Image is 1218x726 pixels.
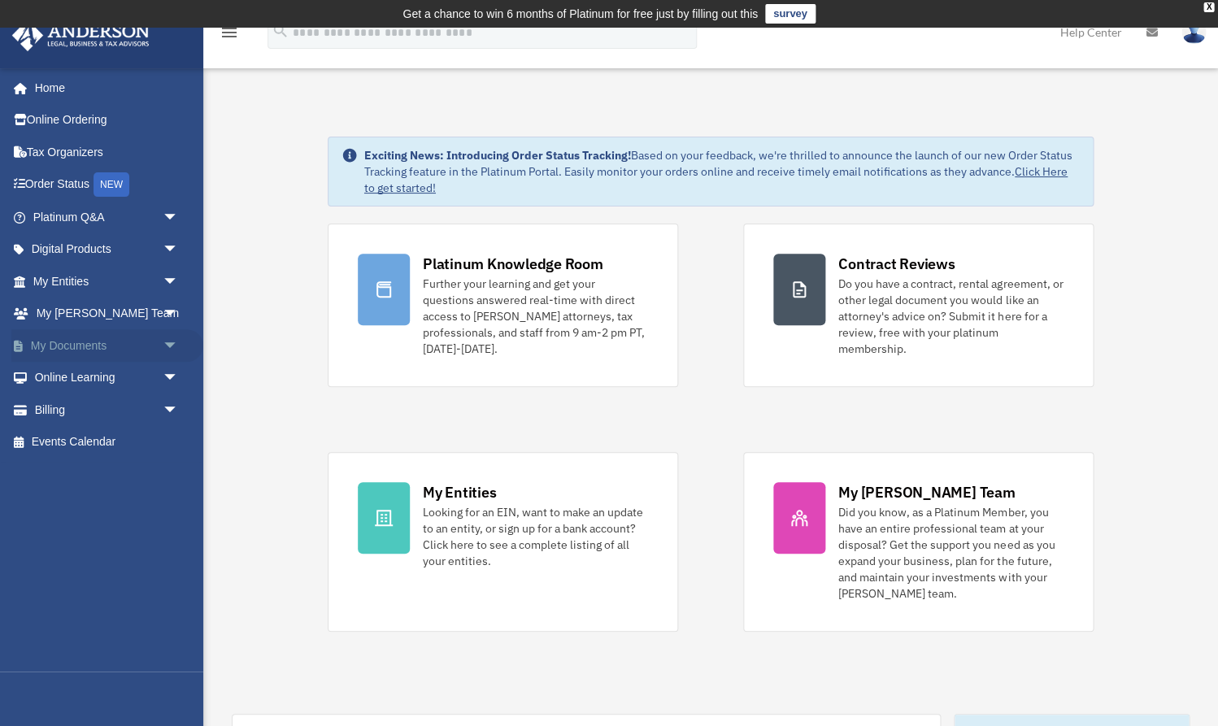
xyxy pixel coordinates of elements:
div: Further your learning and get your questions answered real-time with direct access to [PERSON_NAM... [423,276,648,357]
span: arrow_drop_down [163,201,195,234]
a: Digital Productsarrow_drop_down [11,233,203,266]
div: Looking for an EIN, want to make an update to an entity, or sign up for a bank account? Click her... [423,504,648,569]
a: Billingarrow_drop_down [11,393,203,426]
div: Get a chance to win 6 months of Platinum for free just by filling out this [402,4,758,24]
img: Anderson Advisors Platinum Portal [7,20,154,51]
a: My Entities Looking for an EIN, want to make an update to an entity, or sign up for a bank accoun... [328,452,678,632]
img: User Pic [1181,20,1206,44]
a: Order StatusNEW [11,168,203,202]
div: NEW [94,172,129,197]
a: Online Ordering [11,104,203,137]
div: My Entities [423,482,496,502]
i: menu [220,23,239,42]
span: arrow_drop_down [163,362,195,395]
a: Platinum Knowledge Room Further your learning and get your questions answered real-time with dire... [328,224,678,387]
a: Tax Organizers [11,136,203,168]
a: My Documentsarrow_drop_down [11,329,203,362]
strong: Exciting News: Introducing Order Status Tracking! [364,148,631,163]
a: My Entitiesarrow_drop_down [11,265,203,298]
span: arrow_drop_down [163,393,195,427]
div: Contract Reviews [838,254,955,274]
a: Home [11,72,195,104]
span: arrow_drop_down [163,329,195,363]
div: Based on your feedback, we're thrilled to announce the launch of our new Order Status Tracking fe... [364,147,1080,196]
a: Platinum Q&Aarrow_drop_down [11,201,203,233]
div: My [PERSON_NAME] Team [838,482,1015,502]
div: Platinum Knowledge Room [423,254,603,274]
i: search [272,22,289,40]
a: survey [765,4,816,24]
span: arrow_drop_down [163,265,195,298]
span: arrow_drop_down [163,298,195,331]
a: menu [220,28,239,42]
div: Did you know, as a Platinum Member, you have an entire professional team at your disposal? Get th... [838,504,1064,602]
div: close [1203,2,1214,12]
a: Click Here to get started! [364,164,1068,195]
a: Contract Reviews Do you have a contract, rental agreement, or other legal document you would like... [743,224,1094,387]
span: arrow_drop_down [163,233,195,267]
a: My [PERSON_NAME] Teamarrow_drop_down [11,298,203,330]
div: Do you have a contract, rental agreement, or other legal document you would like an attorney's ad... [838,276,1064,357]
a: Events Calendar [11,426,203,459]
a: Online Learningarrow_drop_down [11,362,203,394]
a: My [PERSON_NAME] Team Did you know, as a Platinum Member, you have an entire professional team at... [743,452,1094,632]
